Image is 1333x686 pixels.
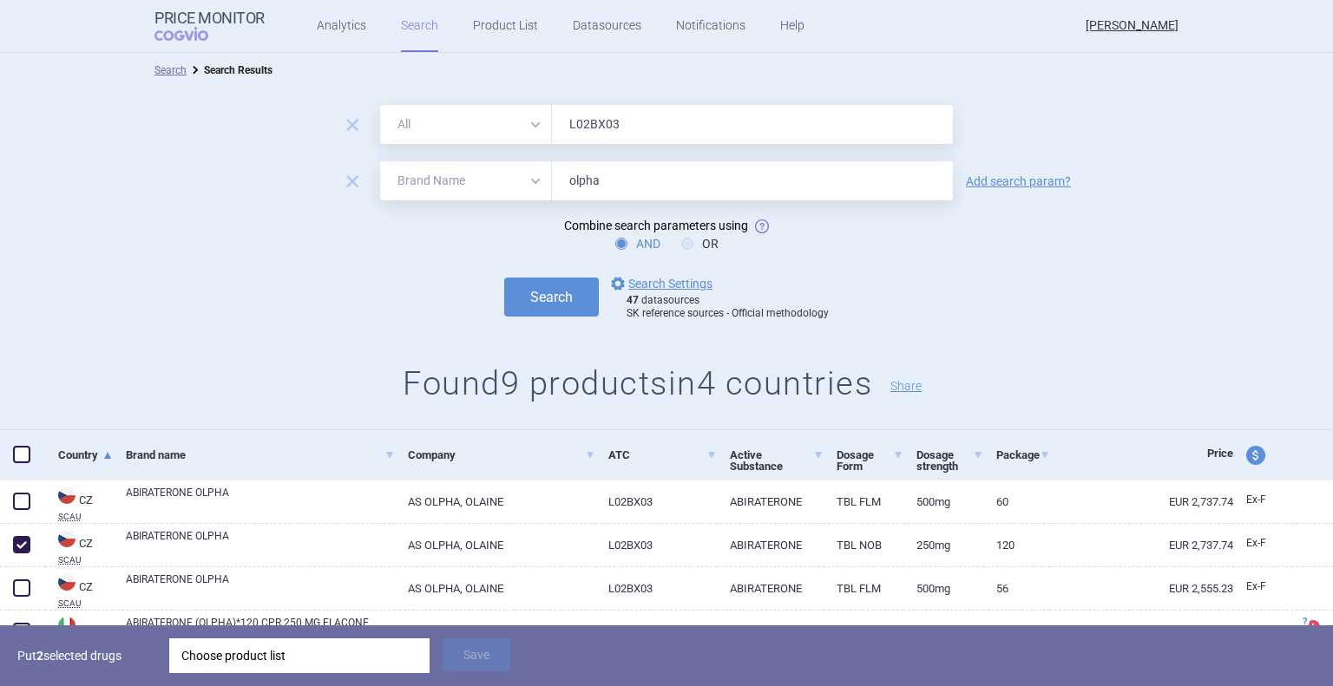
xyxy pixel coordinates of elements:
[395,567,594,610] a: AS OLPHA, OLAINE
[824,480,903,523] a: TBL FLM
[45,485,113,521] a: CZCZSCAU
[45,615,113,651] a: ITIT
[1246,580,1266,592] span: Ex-factory price
[1233,531,1297,557] a: Ex-F
[983,567,1050,610] a: 56
[126,485,395,516] a: ABIRATERONE OLPHA
[1246,493,1266,506] span: Ex-factory price
[824,611,903,653] a: COMPRESSA
[564,219,748,232] span: Combine search parameters using
[595,524,718,566] a: L02BX03
[154,64,187,76] a: Search
[1050,567,1233,610] a: EUR 2,555.23
[126,572,395,603] a: ABIRATERONE OLPHA
[607,273,712,294] a: Search Settings
[154,10,265,27] strong: Price Monitor
[903,611,983,653] a: 250 mg
[890,380,922,392] button: Share
[395,480,594,523] a: AS OLPHA, OLAINE
[169,638,430,673] div: Choose product list
[903,567,983,610] a: 500MG
[126,528,395,559] a: ABIRATERONE OLPHA
[187,62,273,79] li: Search Results
[58,556,113,565] abbr: SCAU — List of reimbursed medicinal products published by the State Institute for Drug Control, C...
[1207,447,1233,460] span: Price
[1233,487,1297,513] a: Ex-F
[45,528,113,565] a: CZCZSCAU
[17,638,156,673] p: Put selected drugs
[681,235,719,252] label: OR
[824,524,903,566] a: TBL NOB
[58,530,76,547] img: Czech Republic
[126,615,395,646] a: ABIRATERONE (OLPHA)*120 CPR 250 MG FLACONE
[717,524,824,566] a: ABIRATERONE
[595,567,718,610] a: L02BX03
[608,434,718,476] a: ATC
[154,10,265,42] a: Price MonitorCOGVIO
[58,599,113,608] abbr: SCAU — List of reimbursed medicinal products published by the State Institute for Drug Control, C...
[204,64,273,76] strong: Search Results
[903,524,983,566] a: 250MG
[595,480,718,523] a: L02BX03
[615,235,660,252] label: AND
[966,175,1071,187] a: Add search param?
[717,567,824,610] a: ABIRATERONE
[58,487,76,504] img: Czech Republic
[1050,611,1233,653] a: N/A
[595,611,718,653] a: L02BX03
[983,480,1050,523] a: 60
[983,524,1050,566] a: 120
[58,513,113,521] abbr: SCAU — List of reimbursed medicinal products published by the State Institute for Drug Control, C...
[1050,524,1233,566] a: EUR 2,737.74
[903,480,983,523] a: 500MG
[627,294,639,306] strong: 47
[58,573,76,591] img: Czech Republic
[916,434,983,487] a: Dosage strength
[443,638,510,671] button: Save
[1299,617,1310,627] span: ?
[1050,480,1233,523] a: EUR 2,737.74
[181,638,417,673] div: Choose product list
[717,611,824,653] a: ABIRATERONE ACETATO
[983,611,1050,653] a: 120CPR 250MG
[58,434,113,476] a: Country
[627,294,829,321] div: datasources SK reference sources - Official methodology
[1246,537,1266,549] span: Ex-factory price
[837,434,903,487] a: Dosage Form
[36,649,43,663] strong: 2
[58,617,76,634] img: Italy
[395,524,594,566] a: AS OLPHA, OLAINE
[730,434,824,487] a: Active Substance
[1233,574,1297,600] a: Ex-F
[504,278,599,317] button: Search
[824,567,903,610] a: TBL FLM
[996,434,1050,476] a: Package
[1306,620,1327,634] a: ?
[154,62,187,79] li: Search
[408,434,594,476] a: Company
[126,434,395,476] a: Brand name
[45,572,113,608] a: CZCZSCAU
[395,611,594,653] a: OLPHA AS
[717,480,824,523] a: ABIRATERONE
[154,27,233,41] span: COGVIO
